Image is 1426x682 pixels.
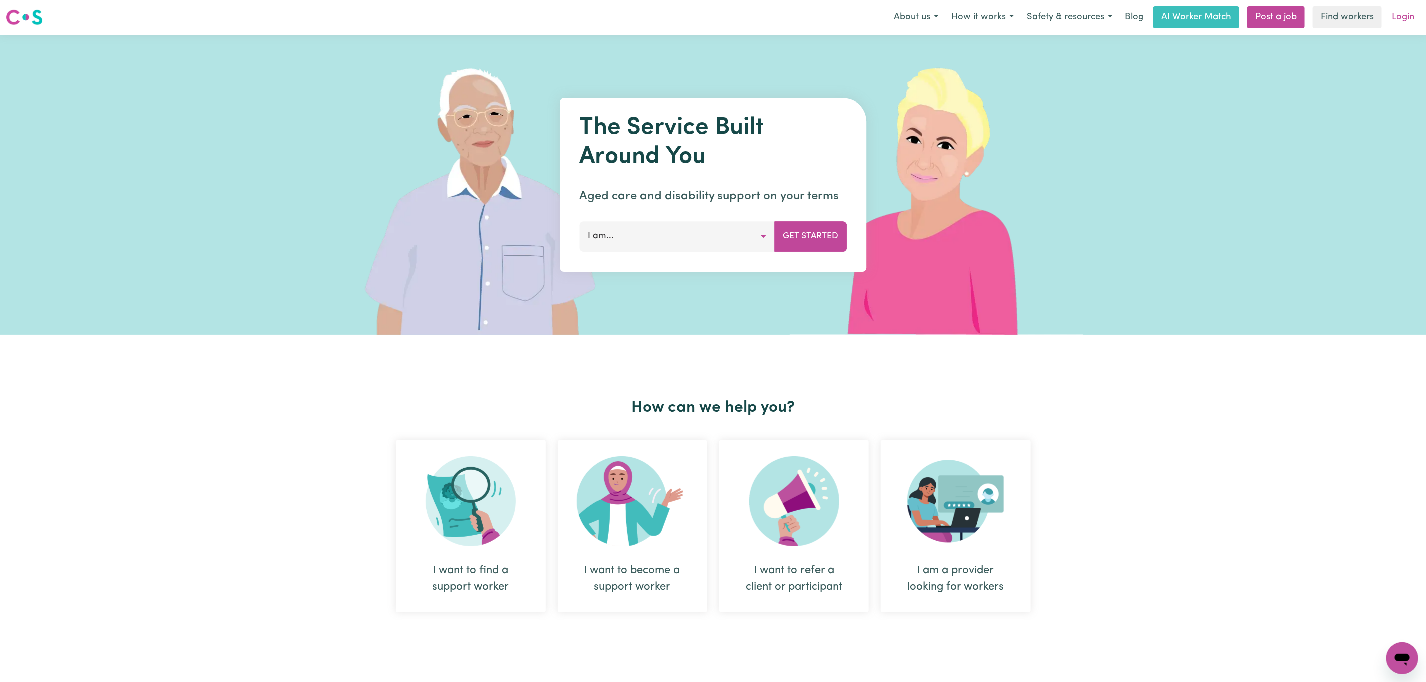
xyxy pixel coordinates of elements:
[1313,6,1382,28] a: Find workers
[579,187,847,205] p: Aged care and disability support on your terms
[1386,6,1420,28] a: Login
[1386,642,1418,674] iframe: Button to launch messaging window, conversation in progress
[579,221,775,251] button: I am...
[6,6,43,29] a: Careseekers logo
[719,440,869,612] div: I want to refer a client or participant
[579,114,847,171] h1: The Service Built Around You
[774,221,847,251] button: Get Started
[743,562,845,595] div: I want to refer a client or participant
[1153,6,1239,28] a: AI Worker Match
[1119,6,1149,28] a: Blog
[420,562,522,595] div: I want to find a support worker
[887,7,945,28] button: About us
[881,440,1031,612] div: I am a provider looking for workers
[905,562,1007,595] div: I am a provider looking for workers
[1247,6,1305,28] a: Post a job
[390,398,1037,417] h2: How can we help you?
[558,440,707,612] div: I want to become a support worker
[6,8,43,26] img: Careseekers logo
[907,456,1004,546] img: Provider
[945,7,1020,28] button: How it works
[1020,7,1119,28] button: Safety & resources
[426,456,516,546] img: Search
[577,456,688,546] img: Become Worker
[581,562,683,595] div: I want to become a support worker
[749,456,839,546] img: Refer
[396,440,546,612] div: I want to find a support worker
